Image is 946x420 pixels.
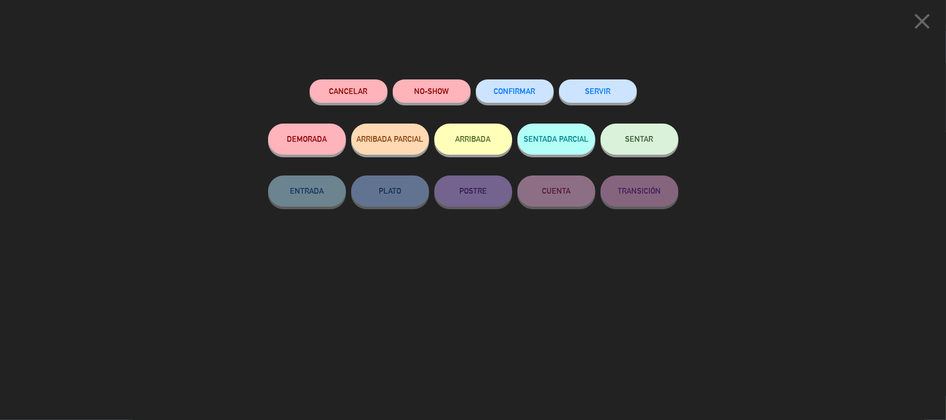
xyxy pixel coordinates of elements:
[601,124,678,155] button: SENTAR
[601,175,678,207] button: TRANSICIÓN
[351,175,429,207] button: PLATO
[517,124,595,155] button: SENTADA PARCIAL
[494,87,536,96] span: CONFIRMAR
[393,79,471,103] button: NO-SHOW
[906,8,938,38] button: close
[310,79,388,103] button: Cancelar
[268,124,346,155] button: DEMORADA
[356,134,423,143] span: ARRIBADA PARCIAL
[434,175,512,207] button: POSTRE
[517,175,595,207] button: CUENTA
[268,175,346,207] button: ENTRADA
[625,134,654,143] span: SENTAR
[434,124,512,155] button: ARRIBADA
[559,79,637,103] button: SERVIR
[909,8,935,34] i: close
[476,79,554,103] button: CONFIRMAR
[351,124,429,155] button: ARRIBADA PARCIAL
